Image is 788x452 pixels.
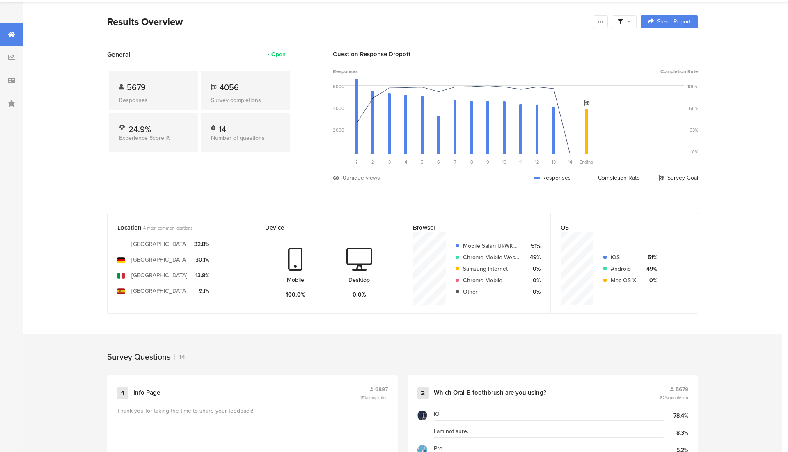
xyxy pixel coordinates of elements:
div: 100% [687,83,698,90]
span: 5679 [676,385,688,394]
div: [GEOGRAPHIC_DATA] [131,271,188,280]
div: 2000 [333,127,344,133]
span: 2 [371,159,374,165]
div: 0% [692,148,698,155]
span: 12 [535,159,539,165]
span: 5679 [127,81,146,94]
div: Android [611,265,636,273]
div: Survey Goal [658,173,698,182]
div: 4000 [333,105,344,112]
div: 78.4% [664,411,688,420]
div: 14 [219,123,226,131]
div: Location [117,223,231,232]
div: Desktop [348,276,370,284]
div: iOS [611,253,636,262]
span: completion [668,395,688,401]
div: Chrome Mobile [463,276,520,285]
div: Samsung Internet [463,265,520,273]
span: 6897 [375,385,388,394]
div: Browser [413,223,527,232]
span: 4056 [220,81,239,94]
span: Number of questions [211,134,265,142]
div: Results Overview [107,14,589,29]
span: 6 [437,159,440,165]
div: 51% [526,242,541,250]
span: 5 [421,159,424,165]
div: 0% [526,288,541,296]
span: 7 [454,159,456,165]
div: 66% [689,105,698,112]
div: 13.8% [194,271,209,280]
img: d3qka8e8qzmug1.cloudfront.net%2Fitem%2F36db0d0d407ec527f9cd.jpg [417,411,427,420]
div: Device [265,223,379,232]
div: Mac OS X [611,276,636,285]
span: completion [367,395,388,401]
span: Share Report [657,19,691,25]
div: Completion Rate [589,173,640,182]
div: 30.1% [194,256,209,264]
span: Completion Rate [660,68,698,75]
div: 0.0% [353,290,366,299]
div: 0% [643,276,657,285]
span: Experience Score [119,134,164,142]
div: Mobile Safari UI/WKWebView [463,242,520,250]
span: iO [434,410,440,418]
span: I am not sure. [434,427,468,436]
div: 9.1% [194,287,209,295]
div: [GEOGRAPHIC_DATA] [131,256,188,264]
i: Survey Goal [584,100,589,106]
div: Question Response Dropoff [333,50,698,59]
div: 1 [117,387,128,399]
div: 6000 [333,83,344,90]
span: General [107,50,131,59]
div: Mobile [287,276,304,284]
span: 14 [568,159,572,165]
span: 10 [502,159,506,165]
div: [GEOGRAPHIC_DATA] [131,287,188,295]
div: 100.0% [286,290,305,299]
div: Survey Questions [107,351,170,363]
div: 8.3% [664,429,688,437]
div: Chrome Mobile WebView [463,253,520,262]
span: 8 [470,159,473,165]
div: 51% [643,253,657,262]
div: Ending [578,159,595,165]
span: 9 [486,159,489,165]
div: 33% [690,127,698,133]
span: 3 [388,159,391,165]
div: 2 [417,387,429,399]
div: 32.8% [194,240,209,249]
div: 14 [174,352,185,362]
div: Open [271,50,286,59]
span: 13 [552,159,556,165]
div: Survey completions [211,96,280,105]
div: 0% [526,276,541,285]
div: OS [561,223,674,232]
div: Responses [119,96,188,105]
span: Responses [333,68,358,75]
span: 82% [660,395,688,401]
div: 49% [526,253,541,262]
div: unique views [346,173,380,182]
div: 49% [643,265,657,273]
span: 4 [405,159,407,165]
div: Which Oral-B toothbrush are you using? [434,389,546,397]
span: 4 most common locations [143,225,192,231]
div: [GEOGRAPHIC_DATA] [131,240,188,249]
span: 11 [519,159,522,165]
span: 45% [360,395,388,401]
div: 0% [526,265,541,273]
div: 0 [343,173,346,182]
div: Responses [534,173,571,182]
div: Info Page [133,389,160,397]
span: 24.9% [128,123,151,135]
div: Other [463,288,520,296]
